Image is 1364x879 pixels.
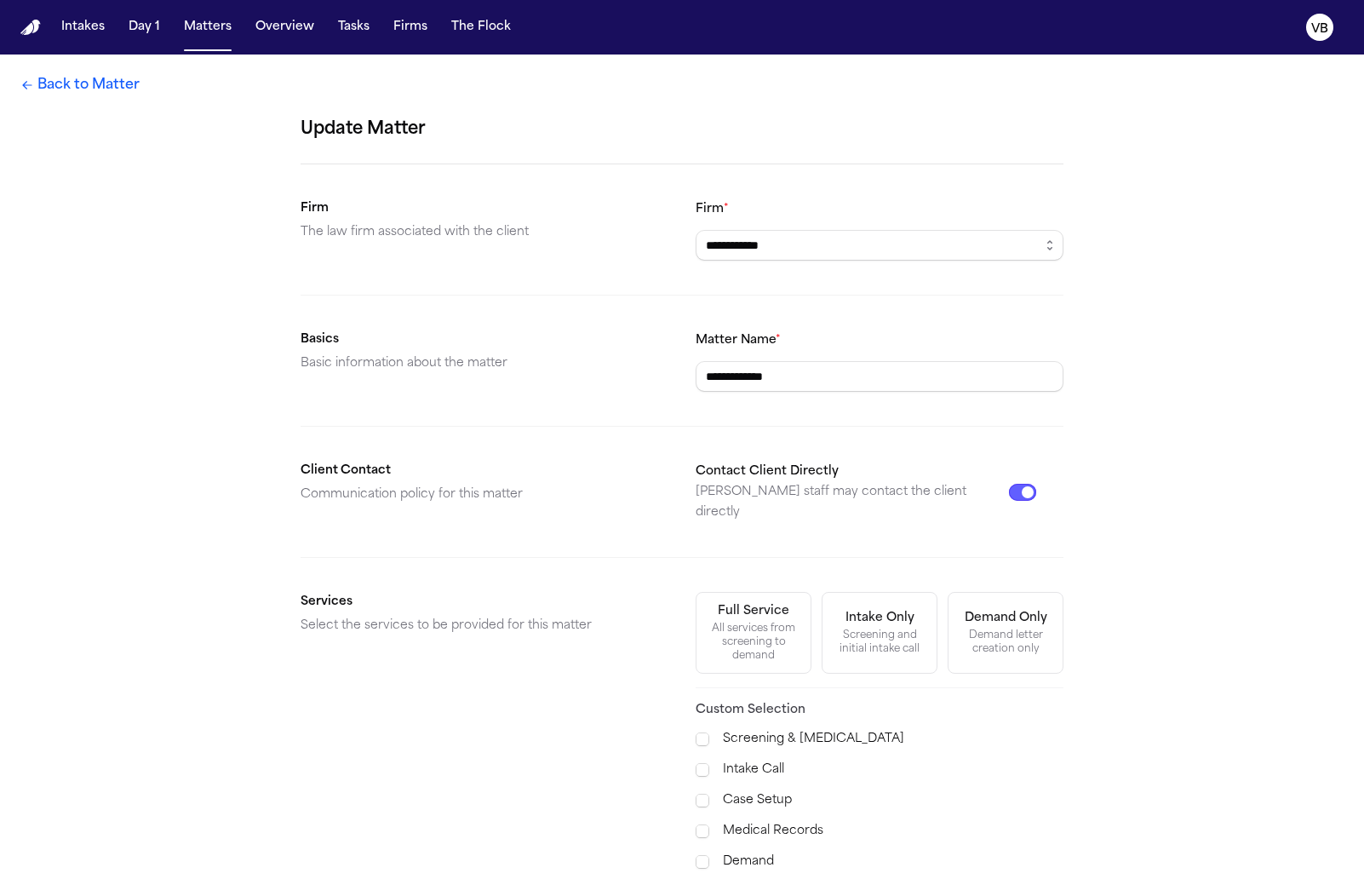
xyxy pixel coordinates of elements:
[696,702,1063,719] h3: Custom Selection
[723,729,1063,750] label: Screening & [MEDICAL_DATA]
[444,12,518,43] button: The Flock
[696,592,811,674] button: Full ServiceAll services from screening to demand
[707,622,800,663] div: All services from screening to demand
[696,482,1009,523] p: [PERSON_NAME] staff may contact the client directly
[723,790,1063,811] label: Case Setup
[822,592,937,674] button: Intake OnlyScreening and initial intake call
[959,629,1052,656] div: Demand letter creation only
[696,334,781,347] label: Matter Name
[845,610,914,627] div: Intake Only
[723,821,1063,842] label: Medical Records
[249,12,321,43] button: Overview
[696,203,729,215] label: Firm
[833,629,926,656] div: Screening and initial intake call
[948,592,1063,674] button: Demand OnlyDemand letter creation only
[696,230,1063,261] input: Select a firm
[301,116,1063,143] h1: Update Matter
[20,20,41,36] img: Finch Logo
[718,603,789,620] div: Full Service
[301,592,668,612] h2: Services
[177,12,238,43] button: Matters
[301,198,668,219] h2: Firm
[122,12,167,43] button: Day 1
[696,465,839,478] label: Contact Client Directly
[965,610,1047,627] div: Demand Only
[331,12,376,43] button: Tasks
[301,485,668,505] p: Communication policy for this matter
[301,461,668,481] h2: Client Contact
[723,852,1063,872] label: Demand
[387,12,434,43] button: Firms
[20,20,41,36] a: Home
[723,760,1063,780] label: Intake Call
[20,75,140,95] a: Back to Matter
[301,330,668,350] h2: Basics
[301,616,668,636] p: Select the services to be provided for this matter
[301,222,668,243] p: The law firm associated with the client
[54,12,112,43] button: Intakes
[301,353,668,374] p: Basic information about the matter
